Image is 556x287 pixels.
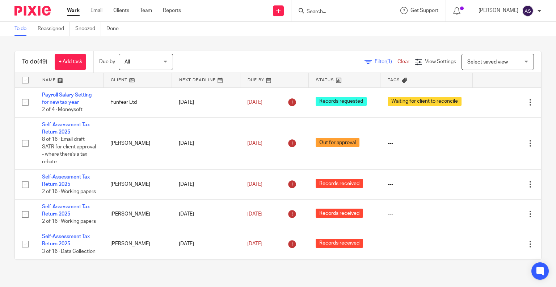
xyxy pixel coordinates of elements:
td: Funfear Ltd [103,87,172,117]
div: --- [388,240,466,247]
p: [PERSON_NAME] [479,7,518,14]
span: [DATE] [247,100,262,105]
span: 8 of 16 · Email draft SATR for client approval - where there's a tax rebate [42,137,96,165]
a: Reports [163,7,181,14]
span: View Settings [425,59,456,64]
span: (1) [386,59,392,64]
span: [DATE] [247,141,262,146]
span: All [125,60,130,65]
span: Tags [388,78,400,82]
a: Team [140,7,152,14]
span: Select saved view [467,60,508,65]
span: (49) [37,59,47,65]
span: 2 of 16 · Working papers [42,189,96,194]
td: [PERSON_NAME] [103,169,172,199]
span: [DATE] [247,212,262,217]
span: 2 of 16 · Working papers [42,219,96,224]
a: Reassigned [38,22,70,36]
a: Clients [113,7,129,14]
td: [PERSON_NAME] [103,229,172,259]
a: Payroll Salary Setting for new tax year [42,93,92,105]
div: --- [388,140,466,147]
span: Records received [316,179,363,188]
a: Email [90,7,102,14]
a: Clear [397,59,409,64]
span: Records received [316,209,363,218]
span: [DATE] [247,241,262,246]
a: Self-Assessment Tax Return 2025 [42,204,90,217]
a: Done [106,22,124,36]
span: Filter [375,59,397,64]
span: Records requested [316,97,367,106]
p: Due by [99,58,115,65]
span: [DATE] [247,182,262,187]
span: 2 of 4 · Moneysoft [42,107,83,112]
a: Self-Assessment Tax Return 2025 [42,234,90,246]
span: 3 of 16 · Data Collection [42,249,96,254]
span: Waiting for client to reconcile [388,97,462,106]
img: Pixie [14,6,51,16]
input: Search [306,9,371,15]
a: To do [14,22,32,36]
td: [DATE] [172,169,240,199]
div: --- [388,210,466,218]
a: Self-Assessment Tax Return 2025 [42,122,90,135]
img: svg%3E [522,5,534,17]
a: Snoozed [75,22,101,36]
td: [DATE] [172,87,240,117]
td: [DATE] [172,117,240,169]
td: [DATE] [172,199,240,229]
span: Get Support [410,8,438,13]
span: Records received [316,239,363,248]
span: Out for approval [316,138,359,147]
div: --- [388,181,466,188]
a: Work [67,7,80,14]
a: + Add task [55,54,86,70]
td: [DATE] [172,229,240,259]
h1: To do [22,58,47,66]
td: [PERSON_NAME] [103,199,172,229]
a: Self-Assessment Tax Return 2025 [42,175,90,187]
td: [PERSON_NAME] [103,117,172,169]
